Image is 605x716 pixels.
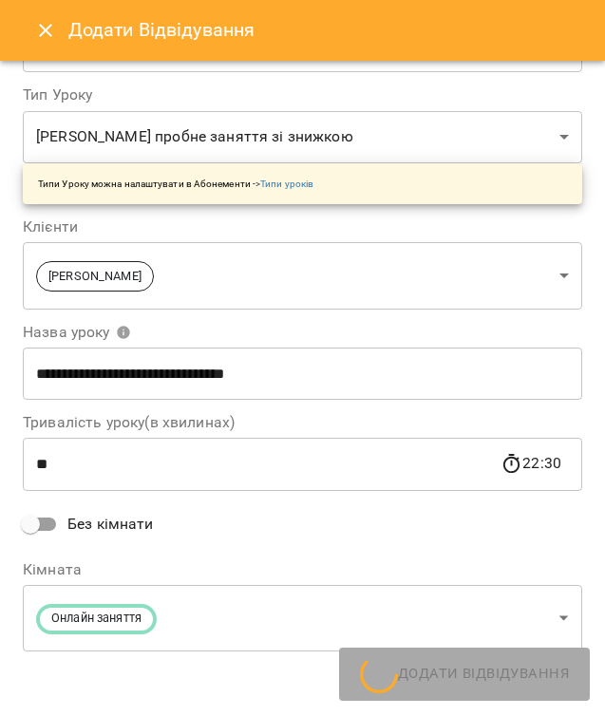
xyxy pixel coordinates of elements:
[23,562,582,577] label: Кімната
[67,513,154,536] span: Без кімнати
[260,179,313,189] a: Типи уроків
[23,325,131,340] span: Назва уроку
[23,415,582,430] label: Тривалість уроку(в хвилинах)
[38,177,313,191] p: Типи Уроку можна налаштувати в Абонементи ->
[23,8,68,53] button: Close
[68,15,255,45] h6: Додати Відвідування
[23,242,582,310] div: [PERSON_NAME]
[23,219,582,235] label: Клієнти
[23,584,582,651] div: Онлайн заняття
[40,610,153,628] span: Онлайн заняття
[116,325,131,340] svg: Вкажіть назву уроку або виберіть клієнтів
[37,268,153,286] span: [PERSON_NAME]
[23,110,582,163] div: [PERSON_NAME] пробне заняття зі знижкою
[23,87,582,103] label: Тип Уроку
